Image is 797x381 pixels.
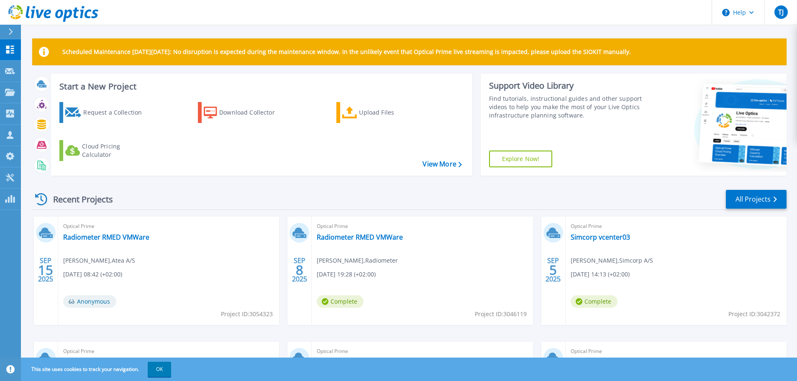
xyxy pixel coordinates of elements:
[59,82,461,91] h3: Start a New Project
[63,295,116,308] span: Anonymous
[317,295,364,308] span: Complete
[571,347,782,356] span: Optical Prime
[489,151,553,167] a: Explore Now!
[726,190,787,209] a: All Projects
[475,309,527,319] span: Project ID: 3046119
[317,222,528,231] span: Optical Prime
[571,222,782,231] span: Optical Prime
[83,104,150,121] div: Request a Collection
[63,233,149,241] a: Radiometer RMED VMWare
[545,255,561,285] div: SEP 2025
[62,49,631,55] p: Scheduled Maintenance [DATE][DATE]: No disruption is expected during the maintenance window. In t...
[571,270,630,279] span: [DATE] 14:13 (+02:00)
[728,309,780,319] span: Project ID: 3042372
[571,256,653,265] span: [PERSON_NAME] , Simcorp A/S
[63,270,122,279] span: [DATE] 08:42 (+02:00)
[32,189,124,210] div: Recent Projects
[63,222,274,231] span: Optical Prime
[63,256,135,265] span: [PERSON_NAME] , Atea A/S
[148,362,171,377] button: OK
[489,95,645,120] div: Find tutorials, instructional guides and other support videos to help you make the most of your L...
[23,362,171,377] span: This site uses cookies to track your navigation.
[423,160,461,168] a: View More
[571,295,618,308] span: Complete
[336,102,430,123] a: Upload Files
[59,140,153,161] a: Cloud Pricing Calculator
[221,309,273,319] span: Project ID: 3054323
[317,347,528,356] span: Optical Prime
[63,347,274,356] span: Optical Prime
[317,233,403,241] a: Radiometer RMED VMWare
[778,9,784,15] span: TJ
[571,233,630,241] a: Simcorp vcenter03
[296,266,303,274] span: 8
[317,270,376,279] span: [DATE] 19:28 (+02:00)
[198,102,291,123] a: Download Collector
[219,104,286,121] div: Download Collector
[38,266,53,274] span: 15
[59,102,153,123] a: Request a Collection
[359,104,426,121] div: Upload Files
[82,142,149,159] div: Cloud Pricing Calculator
[38,255,54,285] div: SEP 2025
[317,256,398,265] span: [PERSON_NAME] , Radiometer
[549,266,557,274] span: 5
[489,80,645,91] div: Support Video Library
[292,255,308,285] div: SEP 2025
